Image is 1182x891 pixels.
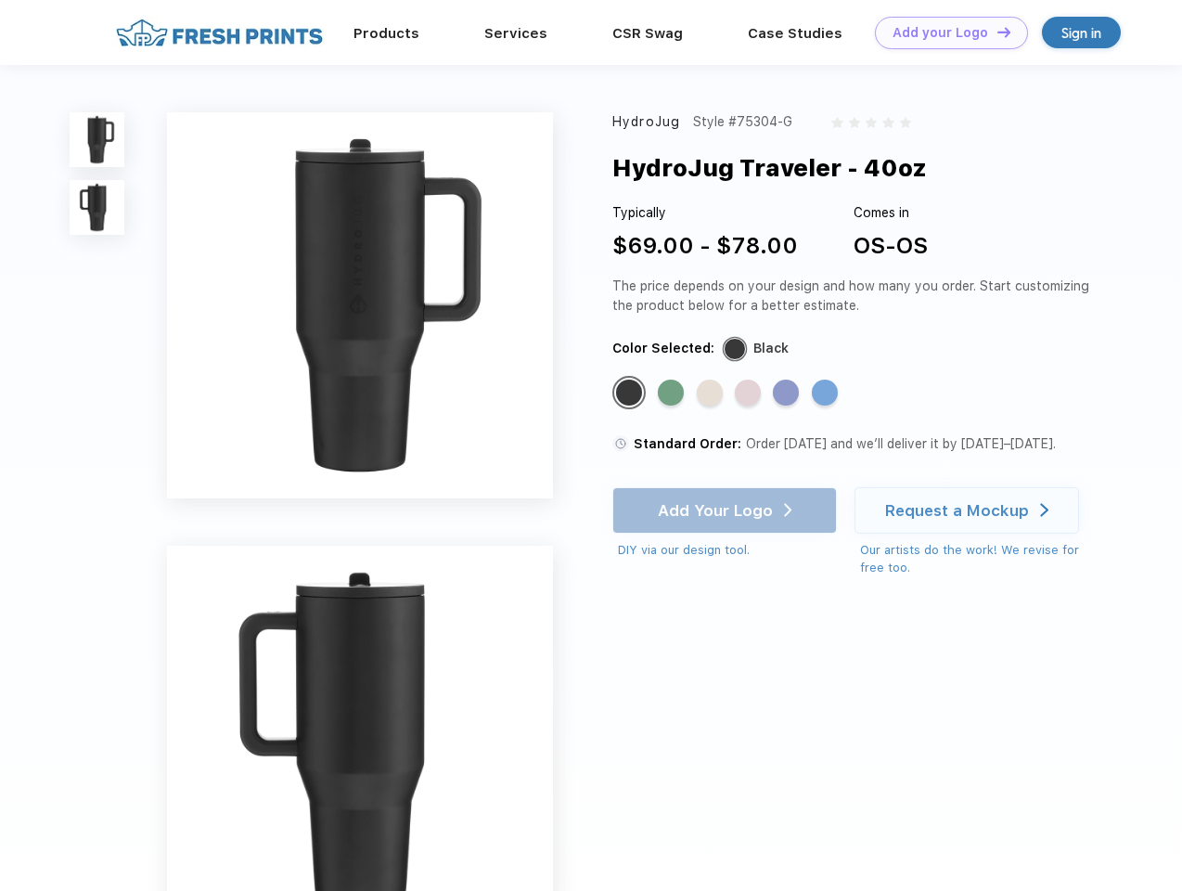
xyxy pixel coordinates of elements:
[110,17,328,49] img: fo%20logo%202.webp
[812,380,838,406] div: Riptide
[70,112,124,167] img: func=resize&h=100
[353,25,419,42] a: Products
[1061,22,1101,44] div: Sign in
[860,541,1097,577] div: Our artists do the work! We revise for free too.
[854,229,928,263] div: OS-OS
[612,150,927,186] div: HydroJug Traveler - 40oz
[1040,503,1048,517] img: white arrow
[612,277,1097,316] div: The price depends on your design and how many you order. Start customizing the product below for ...
[612,112,680,132] div: HydroJug
[693,112,792,132] div: Style #75304-G
[866,117,877,128] img: gray_star.svg
[697,380,723,406] div: Cream
[70,180,124,235] img: func=resize&h=100
[773,380,799,406] div: Peri
[612,229,798,263] div: $69.00 - $78.00
[893,25,988,41] div: Add your Logo
[854,203,928,223] div: Comes in
[1042,17,1121,48] a: Sign in
[746,436,1056,451] span: Order [DATE] and we’ll deliver it by [DATE]–[DATE].
[882,117,893,128] img: gray_star.svg
[658,380,684,406] div: Sage
[849,117,860,128] img: gray_star.svg
[900,117,911,128] img: gray_star.svg
[753,339,789,358] div: Black
[735,380,761,406] div: Pink Sand
[616,380,642,406] div: Black
[167,112,553,498] img: func=resize&h=640
[885,501,1029,520] div: Request a Mockup
[612,435,629,452] img: standard order
[831,117,842,128] img: gray_star.svg
[618,541,837,560] div: DIY via our design tool.
[634,436,741,451] span: Standard Order:
[997,27,1010,37] img: DT
[612,203,798,223] div: Typically
[612,339,714,358] div: Color Selected:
